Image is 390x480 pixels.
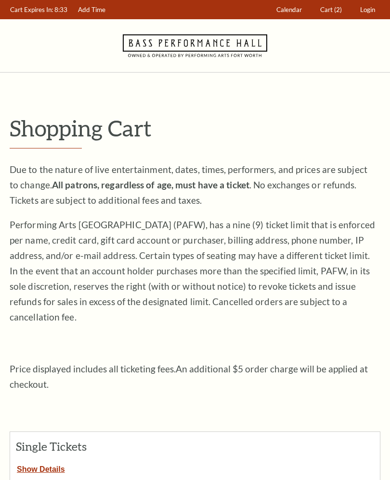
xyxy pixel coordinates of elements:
a: Cart (2) [316,0,347,19]
p: Price displayed includes all ticketing fees. [10,361,376,392]
a: Login [356,0,380,19]
span: Login [360,6,375,13]
span: Calendar [276,6,302,13]
h2: Single Tickets [16,440,116,453]
p: Performing Arts [GEOGRAPHIC_DATA] (PAFW), has a nine (9) ticket limit that is enforced per name, ... [10,217,376,325]
p: Shopping Cart [10,116,380,140]
button: Show Details [10,461,72,474]
span: Cart Expires In: [10,6,53,13]
strong: All patrons, regardless of age, must have a ticket [52,179,249,190]
a: Add Time [74,0,110,19]
span: (2) [334,6,342,13]
span: 8:33 [54,6,67,13]
a: Calendar [272,0,307,19]
span: Cart [320,6,333,13]
span: Due to the nature of live entertainment, dates, times, performers, and prices are subject to chan... [10,164,367,206]
span: An additional $5 order charge will be applied at checkout. [10,363,368,390]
